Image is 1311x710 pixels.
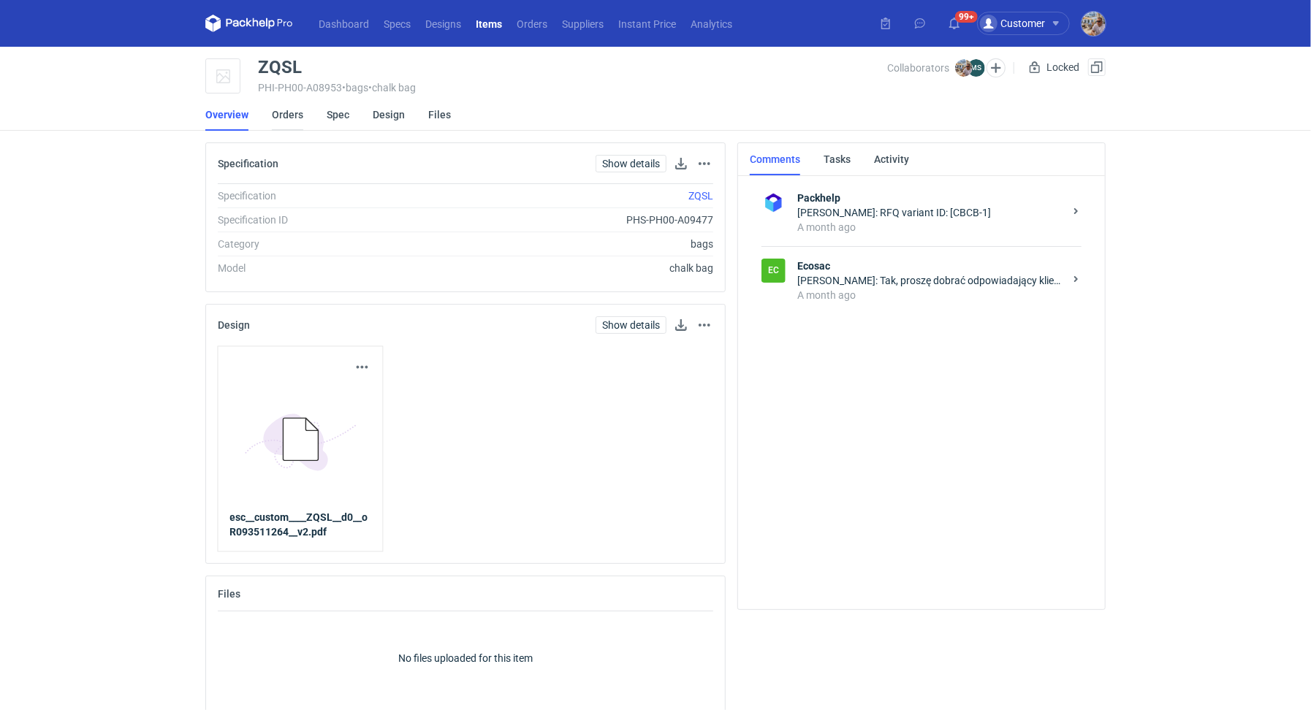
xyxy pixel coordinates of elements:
[272,99,303,131] a: Orders
[696,155,713,172] button: Actions
[416,237,713,251] div: bags
[218,188,416,203] div: Specification
[980,15,1045,32] div: Customer
[596,155,666,172] a: Show details
[218,588,240,600] h2: Files
[218,213,416,227] div: Specification ID
[596,316,666,334] a: Show details
[218,261,416,275] div: Model
[1082,12,1106,36] img: Michał Palasek
[672,316,690,334] button: Download design
[887,62,949,74] span: Collaborators
[373,99,405,131] a: Design
[797,205,1064,220] div: [PERSON_NAME]: RFQ variant ID: [CBCB-1]
[376,15,418,32] a: Specs
[205,15,293,32] svg: Packhelp Pro
[418,15,468,32] a: Designs
[416,213,713,227] div: PHS-PH00-A09477
[311,15,376,32] a: Dashboard
[696,316,713,334] button: Actions
[968,59,985,77] figcaption: MS
[342,82,368,93] span: • bags
[416,261,713,275] div: chalk bag
[797,191,1064,205] strong: Packhelp
[761,191,786,215] img: Packhelp
[874,143,909,175] a: Activity
[797,220,1064,234] div: A month ago
[230,512,368,538] strong: esc__custom____ZQSL__d0__oR093511264__v2.pdf
[761,259,786,283] div: Ecosac
[611,15,683,32] a: Instant Price
[797,259,1064,273] strong: Ecosac
[1026,58,1082,76] div: Locked
[218,319,250,331] h2: Design
[672,155,690,172] button: Download specification
[555,15,611,32] a: Suppliers
[761,259,786,283] figcaption: Ec
[205,99,248,131] a: Overview
[258,58,302,76] div: ZQSL
[824,143,851,175] a: Tasks
[987,58,1006,77] button: Edit collaborators
[428,99,451,131] a: Files
[977,12,1082,35] button: Customer
[398,651,533,665] p: No files uploaded for this item
[797,288,1064,302] div: A month ago
[468,15,509,32] a: Items
[943,12,966,35] button: 99+
[354,359,371,376] button: Actions
[368,82,416,93] span: • chalk bag
[218,237,416,251] div: Category
[797,273,1064,288] div: [PERSON_NAME]: Tak, proszę dobrać odpowiadający klientowi ostatecznemu odcień imitujący omawiany ...
[218,158,278,169] h2: Specification
[230,511,371,540] a: esc__custom____ZQSL__d0__oR093511264__v2.pdf
[509,15,555,32] a: Orders
[955,59,973,77] img: Michał Palasek
[750,143,800,175] a: Comments
[1088,58,1106,76] button: Duplicate Item
[683,15,740,32] a: Analytics
[258,82,887,93] div: PHI-PH00-A08953
[688,190,713,202] a: ZQSL
[327,99,349,131] a: Spec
